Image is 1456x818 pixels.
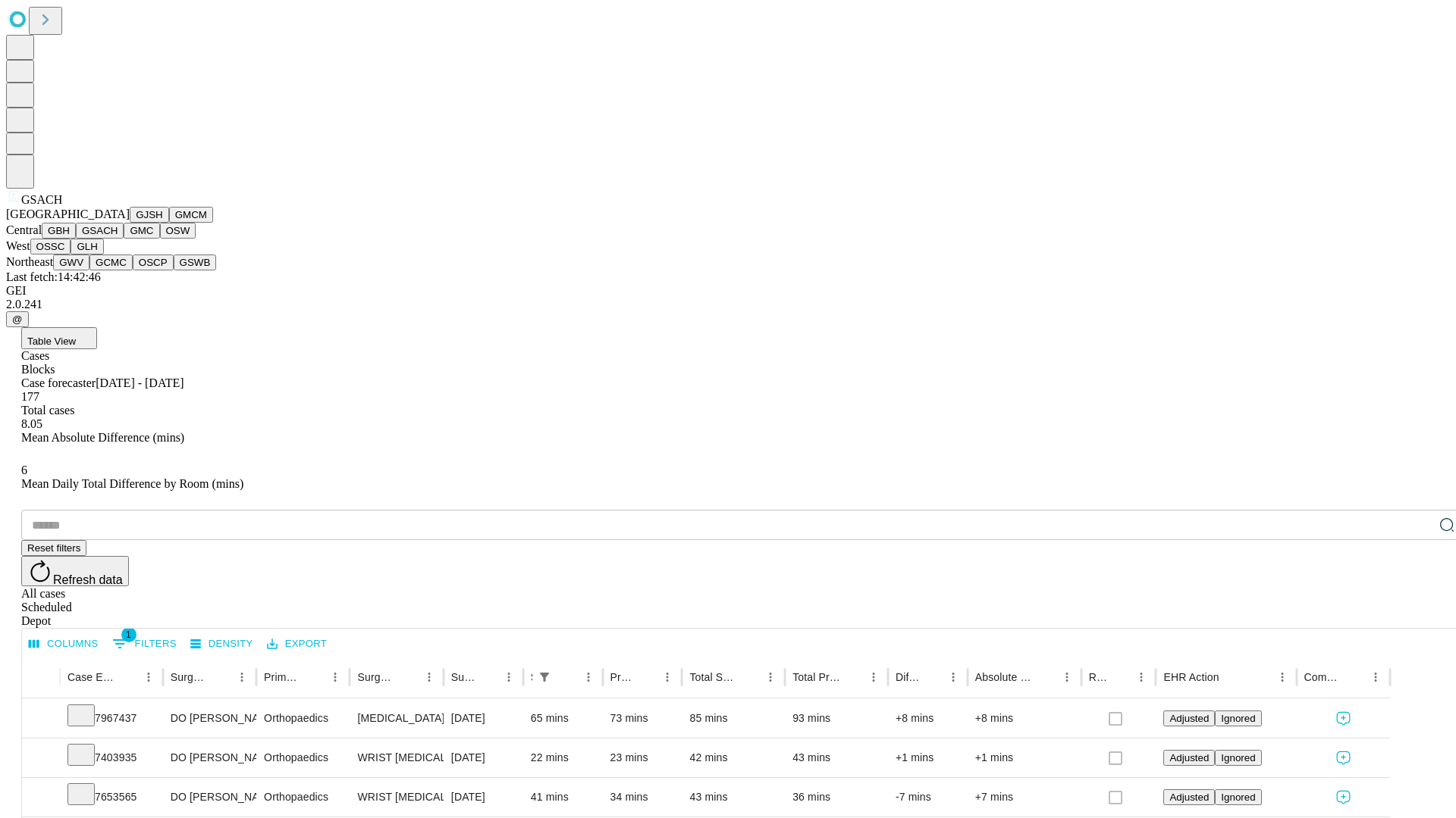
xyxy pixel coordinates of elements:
div: [DATE] [451,778,516,816]
div: Scheduled In Room Duration [531,671,532,683]
span: Last fetch: 14:42:46 [6,270,101,283]
div: EHR Action [1163,671,1219,683]
div: 7403935 [67,738,155,777]
span: Table View [27,336,76,347]
button: Select columns [25,632,102,656]
button: Expand [30,745,52,772]
button: Sort [397,667,419,688]
span: 177 [21,390,39,403]
span: 1 [121,627,136,642]
button: Menu [325,667,346,688]
button: Sort [117,667,138,688]
button: GCMC [89,254,133,270]
button: Menu [943,667,964,688]
span: Total cases [21,404,74,417]
div: [MEDICAL_DATA] SKIN AND [MEDICAL_DATA] [357,699,435,738]
span: Adjusted [1169,791,1209,803]
button: Sort [1109,667,1131,688]
div: 22 mins [531,738,595,777]
button: OSCP [133,254,174,270]
div: Absolute Difference [975,671,1034,683]
span: Mean Absolute Difference (mins) [21,431,184,444]
button: Menu [1056,667,1078,688]
button: Sort [635,667,657,688]
span: GSACH [21,193,62,206]
div: 85 mins [689,699,777,738]
div: DO [PERSON_NAME] [PERSON_NAME] Do [171,738,249,777]
button: Show filters [108,632,180,656]
div: Surgeon Name [171,671,209,683]
div: 23 mins [610,738,675,777]
button: Menu [657,667,678,688]
button: Sort [1344,667,1365,688]
span: 6 [21,464,27,476]
div: Orthopaedics [264,778,342,816]
div: Resolved in EHR [1089,671,1109,683]
div: 93 mins [792,699,880,738]
button: Table View [21,327,97,349]
button: Expand [30,785,52,811]
span: Central [6,223,42,236]
button: GLH [71,239,103,254]
button: Adjusted [1163,750,1215,766]
div: +8 mins [975,699,1074,738]
span: Mean Daily Total Difference by Room (mins) [21,477,243,490]
span: Ignored [1221,752,1255,763]
button: Sort [842,667,863,688]
div: +8 mins [896,699,960,738]
div: Case Epic Id [67,671,115,683]
button: GBH [42,223,76,239]
button: GJSH [130,207,169,223]
span: Adjusted [1169,713,1209,724]
div: 42 mins [689,738,777,777]
button: Sort [739,667,760,688]
div: Surgery Date [451,671,475,683]
button: Expand [30,706,52,732]
div: 2.0.241 [6,298,1450,311]
button: Refresh data [21,556,129,586]
button: OSW [160,223,196,239]
span: Case forecaster [21,376,96,389]
span: 8.05 [21,417,42,430]
div: Total Predicted Duration [792,671,840,683]
div: [DATE] [451,699,516,738]
button: GMCM [169,207,213,223]
div: 1 active filter [534,667,555,688]
button: Sort [557,667,578,688]
button: Sort [210,667,231,688]
button: GMC [124,223,159,239]
div: WRIST [MEDICAL_DATA] SURGERY RELEASE TRANSVERSE [MEDICAL_DATA] LIGAMENT [357,778,435,816]
div: 43 mins [689,778,777,816]
div: 7967437 [67,699,155,738]
div: 36 mins [792,778,880,816]
div: Predicted In Room Duration [610,671,635,683]
button: Menu [231,667,253,688]
span: Adjusted [1169,752,1209,763]
button: Reset filters [21,540,86,556]
div: 43 mins [792,738,880,777]
span: [DATE] - [DATE] [96,376,184,389]
div: 34 mins [610,778,675,816]
div: +1 mins [975,738,1074,777]
button: Adjusted [1163,789,1215,805]
button: Menu [760,667,781,688]
button: Menu [578,667,599,688]
div: Orthopaedics [264,699,342,738]
button: Ignored [1215,750,1261,766]
button: Menu [863,667,884,688]
div: Orthopaedics [264,738,342,777]
div: Difference [896,671,920,683]
div: DO [PERSON_NAME] [PERSON_NAME] Do [171,778,249,816]
button: Menu [1131,667,1152,688]
button: Sort [477,667,498,688]
span: Northeast [6,255,53,268]
div: 73 mins [610,699,675,738]
div: -7 mins [896,778,960,816]
span: @ [12,314,23,325]
button: Menu [138,667,159,688]
span: West [6,239,30,252]
div: WRIST [MEDICAL_DATA] SURGERY RELEASE TRANSVERSE [MEDICAL_DATA] LIGAMENT [357,738,435,777]
button: Show filters [534,667,555,688]
button: Menu [498,667,519,688]
button: Sort [921,667,943,688]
